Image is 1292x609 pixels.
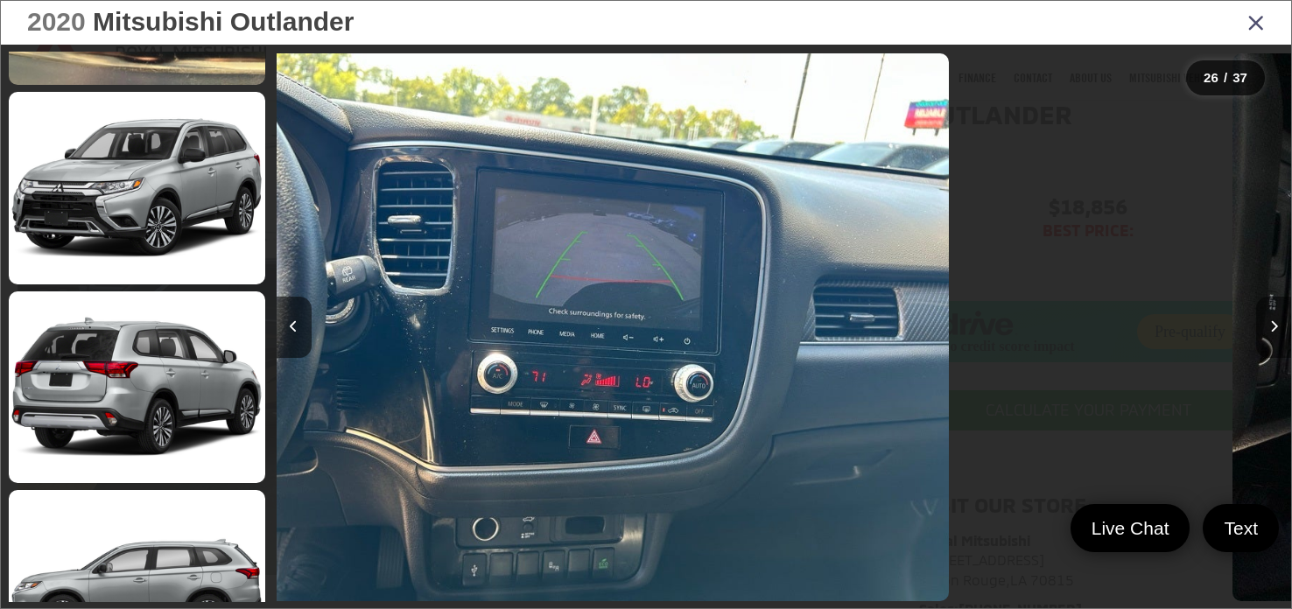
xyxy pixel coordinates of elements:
[1203,504,1279,552] a: Text
[1083,516,1178,540] span: Live Chat
[1232,70,1247,85] span: 37
[1247,10,1265,33] i: Close gallery
[277,297,312,358] button: Previous image
[6,90,268,286] img: 2020 Mitsubishi Outlander SEL
[6,289,268,485] img: 2020 Mitsubishi Outlander SEL
[1222,72,1229,84] span: /
[1215,516,1267,540] span: Text
[76,53,1091,601] div: 2020 Mitsubishi Outlander SEL 15
[27,7,86,36] span: 2020
[1204,70,1218,85] span: 26
[1071,504,1190,552] a: Live Chat
[218,53,949,601] img: 2020 Mitsubishi Outlander SEL
[93,7,354,36] span: Mitsubishi Outlander
[1256,297,1291,358] button: Next image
